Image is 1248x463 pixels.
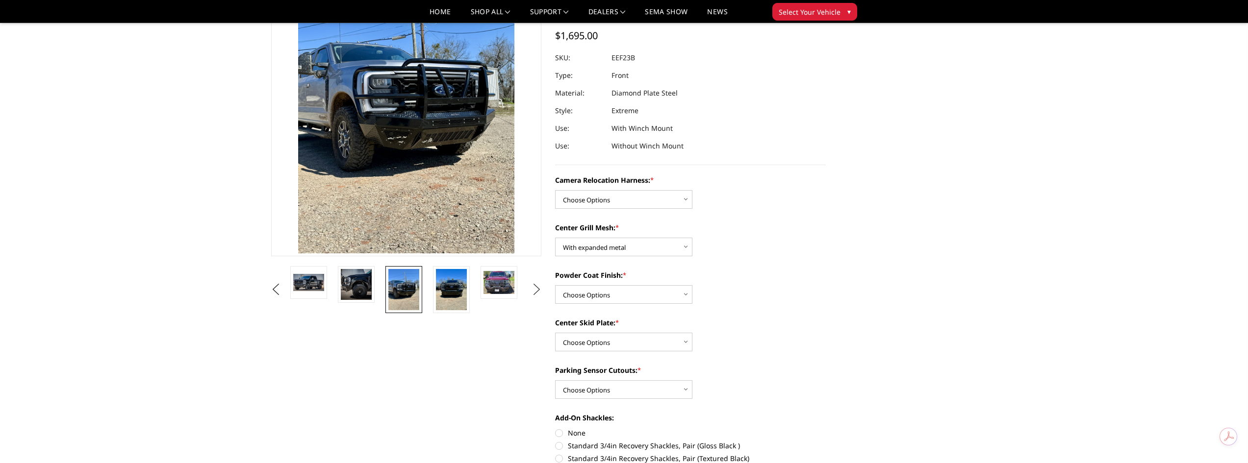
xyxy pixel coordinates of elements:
[611,84,678,102] dd: Diamond Plate Steel
[293,274,324,291] img: 2023-2026 Ford F250-350 - T2 Series - Extreme Front Bumper (receiver or winch)
[555,137,604,155] dt: Use:
[779,7,840,17] span: Select Your Vehicle
[269,282,283,297] button: Previous
[611,49,635,67] dd: EEF23B
[555,67,604,84] dt: Type:
[1199,416,1248,463] iframe: Chat Widget
[388,269,419,310] img: 2023-2026 Ford F250-350 - T2 Series - Extreme Front Bumper (receiver or winch)
[341,269,372,300] img: 2023-2026 Ford F250-350 - T2 Series - Extreme Front Bumper (receiver or winch)
[611,137,684,155] dd: Without Winch Mount
[555,120,604,137] dt: Use:
[555,317,826,328] label: Center Skid Plate:
[707,8,727,23] a: News
[530,8,569,23] a: Support
[555,175,826,185] label: Camera Relocation Harness:
[772,3,857,21] button: Select Your Vehicle
[471,8,510,23] a: shop all
[555,270,826,280] label: Powder Coat Finish:
[555,29,598,42] span: $1,695.00
[555,84,604,102] dt: Material:
[555,440,826,451] label: Standard 3/4in Recovery Shackles, Pair (Gloss Black )
[555,102,604,120] dt: Style:
[611,67,629,84] dd: Front
[484,271,514,294] img: 2023-2026 Ford F250-350 - T2 Series - Extreme Front Bumper (receiver or winch)
[555,49,604,67] dt: SKU:
[436,269,467,310] img: 2023-2026 Ford F250-350 - T2 Series - Extreme Front Bumper (receiver or winch)
[588,8,626,23] a: Dealers
[555,413,826,423] label: Add-On Shackles:
[847,6,851,17] span: ▾
[555,365,826,375] label: Parking Sensor Cutouts:
[611,120,673,137] dd: With Winch Mount
[555,428,826,438] label: None
[430,8,451,23] a: Home
[611,102,638,120] dd: Extreme
[529,282,544,297] button: Next
[645,8,688,23] a: SEMA Show
[555,222,826,233] label: Center Grill Mesh:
